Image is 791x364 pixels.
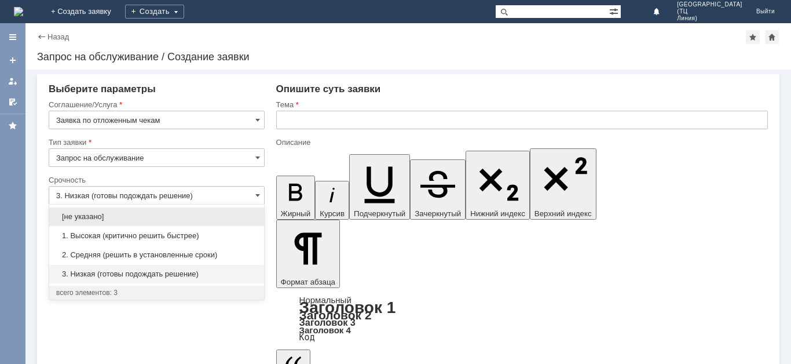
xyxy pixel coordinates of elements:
div: Соглашение/Услуга [49,101,262,108]
div: Сделать домашней страницей [765,30,779,44]
span: Выберите параметры [49,83,156,94]
div: Создать [125,5,184,19]
span: Нижний индекс [470,209,525,218]
img: logo [14,7,23,16]
button: Нижний индекс [466,151,530,220]
span: [не указано] [56,212,257,221]
span: Опишите суть заявки [276,83,381,94]
button: Жирный [276,176,316,220]
span: Линия) [677,15,742,22]
a: Заголовок 1 [299,299,396,316]
button: Верхний индекс [530,148,596,220]
span: Жирный [281,209,311,218]
span: Зачеркнутый [415,209,461,218]
div: Описание [276,139,766,146]
a: Перейти на домашнюю страницу [14,7,23,16]
span: 3. Низкая (готовы подождать решение) [56,270,257,279]
div: Срочность [49,176,262,184]
a: Заголовок 2 [299,308,372,322]
span: Расширенный поиск [609,5,621,16]
a: Код [299,332,315,343]
div: Формат абзаца [276,296,768,341]
a: Нормальный [299,295,351,305]
a: Назад [47,32,69,41]
button: Зачеркнутый [410,159,466,220]
a: Создать заявку [3,51,22,70]
div: Запрос на обслуживание / Создание заявки [37,51,779,63]
a: Заголовок 3 [299,317,356,327]
span: [GEOGRAPHIC_DATA] [677,1,742,8]
div: Добавить в избранное [746,30,760,44]
span: Верхний индекс [534,209,592,218]
a: Заголовок 4 [299,325,351,335]
div: Тема [276,101,766,108]
span: 1. Высокая (критично решить быстрее) [56,231,257,241]
button: Формат абзаца [276,220,340,288]
a: Мои согласования [3,93,22,111]
div: всего элементов: 3 [56,288,257,297]
span: (ТЦ [677,8,742,15]
div: Тип заявки [49,139,262,146]
button: Подчеркнутый [349,154,410,220]
a: Мои заявки [3,72,22,90]
span: 2. Средняя (решить в установленные сроки) [56,250,257,260]
span: Подчеркнутый [354,209,405,218]
span: Формат абзаца [281,278,335,286]
button: Курсив [315,181,349,220]
span: Курсив [320,209,345,218]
